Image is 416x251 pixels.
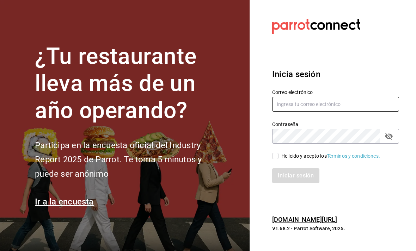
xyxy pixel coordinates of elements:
div: He leído y acepto los [281,152,380,160]
h1: ¿Tu restaurante lleva más de un año operando? [35,43,225,124]
h2: Participa en la encuesta oficial del Industry Report 2025 de Parrot. Te toma 5 minutos y puede se... [35,138,225,181]
a: [DOMAIN_NAME][URL] [272,216,337,223]
a: Términos y condiciones. [327,153,380,159]
p: V1.68.2 - Parrot Software, 2025. [272,225,399,232]
a: Ir a la encuesta [35,197,94,207]
h3: Inicia sesión [272,68,399,81]
label: Correo electrónico [272,90,399,95]
label: Contraseña [272,122,399,127]
button: passwordField [383,130,395,142]
input: Ingresa tu correo electrónico [272,97,399,112]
